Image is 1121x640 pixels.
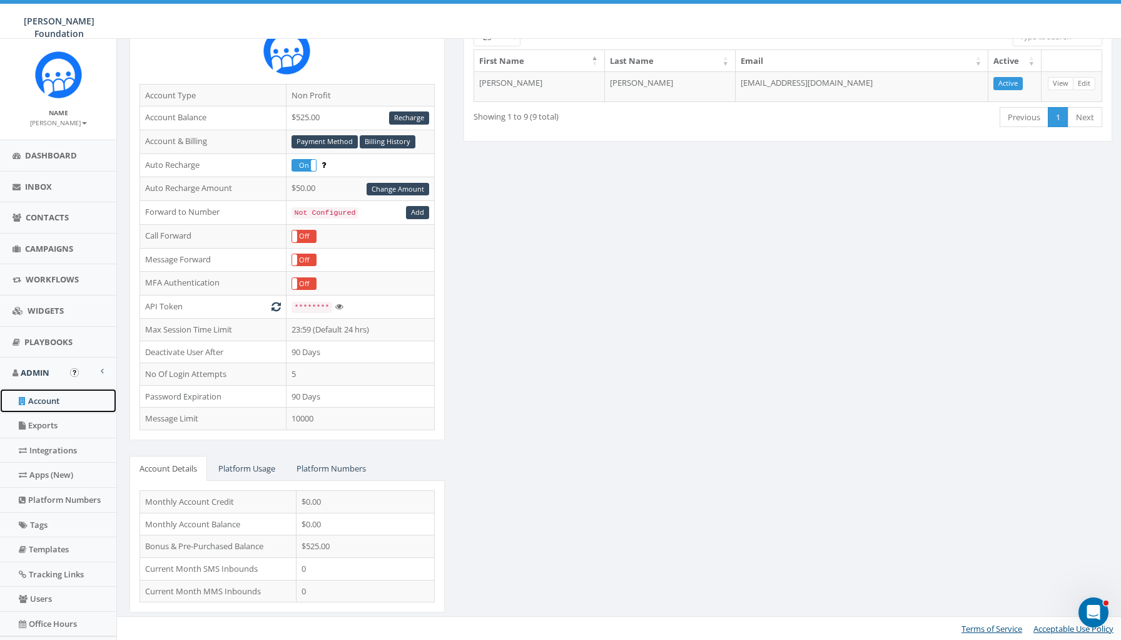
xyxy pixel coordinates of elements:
[605,50,736,72] th: Last Name: activate to sort column ascending
[140,385,287,408] td: Password Expiration
[292,160,316,172] label: On
[292,230,317,243] div: OnOff
[35,51,82,98] img: Rally_Corp_Icon.png
[140,272,287,296] td: MFA Authentication
[140,491,297,514] td: Monthly Account Credit
[287,408,434,430] td: 10000
[25,150,77,161] span: Dashboard
[140,363,287,386] td: No Of Login Attempts
[474,50,605,72] th: First Name: activate to sort column descending
[24,336,73,348] span: Playbooks
[292,278,316,290] label: Off
[297,491,435,514] td: $0.00
[988,50,1042,72] th: Active: activate to sort column ascending
[28,305,64,316] span: Widgets
[605,71,736,101] td: [PERSON_NAME]
[736,50,988,72] th: Email: activate to sort column ascending
[140,130,287,153] td: Account & Billing
[292,277,317,291] div: OnOff
[26,212,69,223] span: Contacts
[322,159,326,170] span: Enable to prevent campaign failure.
[70,368,79,377] button: Open In-App Guide
[1048,77,1073,90] a: View
[287,318,434,341] td: 23:59 (Default 24 hrs)
[406,206,429,219] a: Add
[140,558,297,581] td: Current Month SMS Inbounds
[292,254,317,267] div: OnOff
[140,224,287,248] td: Call Forward
[736,71,988,101] td: [EMAIL_ADDRESS][DOMAIN_NAME]
[140,296,287,319] td: API Token
[474,71,605,101] td: [PERSON_NAME]
[140,201,287,225] td: Forward to Number
[1078,597,1108,627] iframe: Intercom live chat
[287,363,434,386] td: 5
[961,623,1022,634] a: Terms of Service
[287,177,434,201] td: $50.00
[297,580,435,602] td: 0
[287,84,434,106] td: Non Profit
[297,558,435,581] td: 0
[287,385,434,408] td: 90 Days
[292,230,316,242] label: Off
[140,513,297,535] td: Monthly Account Balance
[367,183,429,196] a: Change Amount
[292,159,317,172] div: OnOff
[1073,77,1095,90] a: Edit
[208,456,285,482] a: Platform Usage
[1048,107,1068,128] a: 1
[24,15,94,39] span: [PERSON_NAME] Foundation
[292,135,358,148] a: Payment Method
[287,106,434,130] td: $525.00
[140,153,287,177] td: Auto Recharge
[1000,107,1048,128] a: Previous
[129,456,207,482] a: Account Details
[140,408,287,430] td: Message Limit
[21,367,49,378] span: Admin
[360,135,415,148] a: Billing History
[26,274,79,285] span: Workflows
[140,535,297,558] td: Bonus & Pre-Purchased Balance
[287,341,434,363] td: 90 Days
[140,580,297,602] td: Current Month MMS Inbounds
[140,84,287,106] td: Account Type
[993,77,1023,90] a: Active
[1033,623,1113,634] a: Acceptable Use Policy
[140,341,287,363] td: Deactivate User After
[140,177,287,201] td: Auto Recharge Amount
[140,318,287,341] td: Max Session Time Limit
[25,181,52,192] span: Inbox
[297,535,435,558] td: $525.00
[263,28,310,75] img: Rally_Corp_Icon.png
[30,116,87,128] a: [PERSON_NAME]
[474,106,724,123] div: Showing 1 to 9 (9 total)
[140,106,287,130] td: Account Balance
[49,108,68,117] small: Name
[292,207,358,219] code: Not Configured
[287,456,376,482] a: Platform Numbers
[292,254,316,266] label: Off
[297,513,435,535] td: $0.00
[389,111,429,125] a: Recharge
[271,302,281,311] i: Generate New Token
[30,118,87,127] small: [PERSON_NAME]
[140,248,287,272] td: Message Forward
[1068,107,1102,128] a: Next
[25,243,73,254] span: Campaigns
